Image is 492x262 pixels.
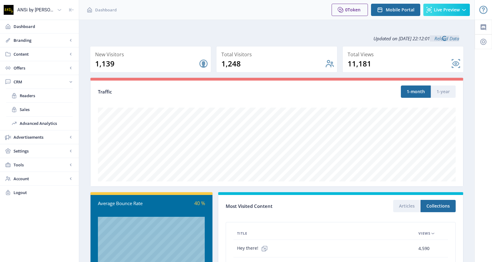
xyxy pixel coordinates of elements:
span: Branding [14,37,68,43]
span: CRM [14,79,68,85]
span: 40 % [194,200,205,207]
button: 1-month [401,85,431,98]
span: Tools [14,162,68,168]
button: 1-year [431,85,456,98]
div: Average Bounce Rate [98,200,151,207]
span: Dashboard [95,7,117,13]
span: Sales [20,106,73,113]
div: ANSi by [PERSON_NAME] [17,3,54,17]
div: Total Visitors [221,50,335,59]
div: Most Visited Content [226,201,341,211]
span: Content [14,51,68,57]
span: Title [237,230,247,237]
span: Advanced Analytics [20,120,73,126]
img: properties.app_icon.png [4,5,14,15]
span: Token [348,7,361,13]
span: 4,590 [418,245,429,252]
button: Articles [393,200,421,212]
a: Sales [6,103,73,116]
div: 1,248 [221,59,325,69]
button: Collections [421,200,456,212]
button: 0Token [332,4,368,16]
div: Traffic [98,88,277,95]
div: 1,139 [95,59,199,69]
div: Total Views [348,50,461,59]
div: 11,181 [348,59,451,69]
span: Mobile Portal [386,7,414,12]
span: Account [14,176,68,182]
span: Offers [14,65,68,71]
span: Live Preview [434,7,460,12]
a: Reload Data [430,35,459,42]
span: Views [418,230,430,237]
span: Dashboard [14,23,74,30]
a: Advanced Analytics [6,117,73,130]
div: Updated on [DATE] 22:12:01 [90,31,464,46]
span: Readers [20,93,73,99]
div: New Visitors [95,50,208,59]
span: Logout [14,189,74,196]
button: Live Preview [423,4,470,16]
span: Hey there! [237,242,271,255]
span: Settings [14,148,68,154]
button: Mobile Portal [371,4,420,16]
a: Readers [6,89,73,102]
span: Advertisements [14,134,68,140]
